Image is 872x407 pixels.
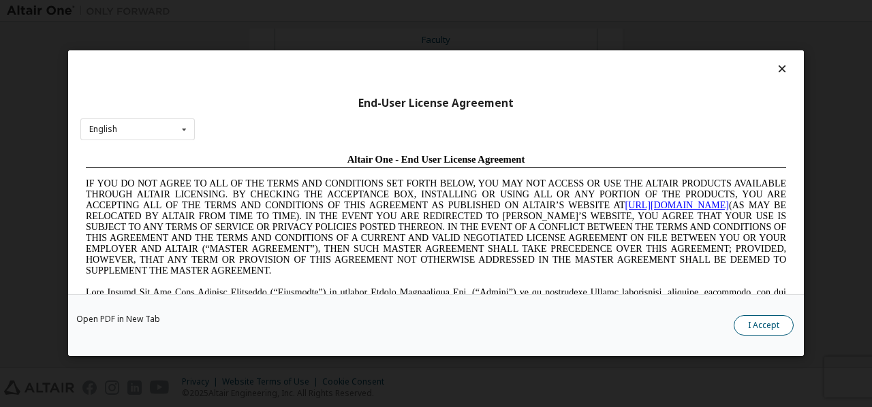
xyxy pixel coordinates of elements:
[5,30,706,127] span: IF YOU DO NOT AGREE TO ALL OF THE TERMS AND CONDITIONS SET FORTH BELOW, YOU MAY NOT ACCESS OR USE...
[76,316,160,324] a: Open PDF in New Tab
[80,97,792,110] div: End-User License Agreement
[267,5,445,16] span: Altair One - End User License Agreement
[545,52,649,62] a: [URL][DOMAIN_NAME]
[5,139,706,236] span: Lore Ipsumd Sit Ame Cons Adipisc Elitseddo (“Eiusmodte”) in utlabor Etdolo Magnaaliqua Eni. (“Adm...
[734,316,794,336] button: I Accept
[89,125,117,133] div: English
